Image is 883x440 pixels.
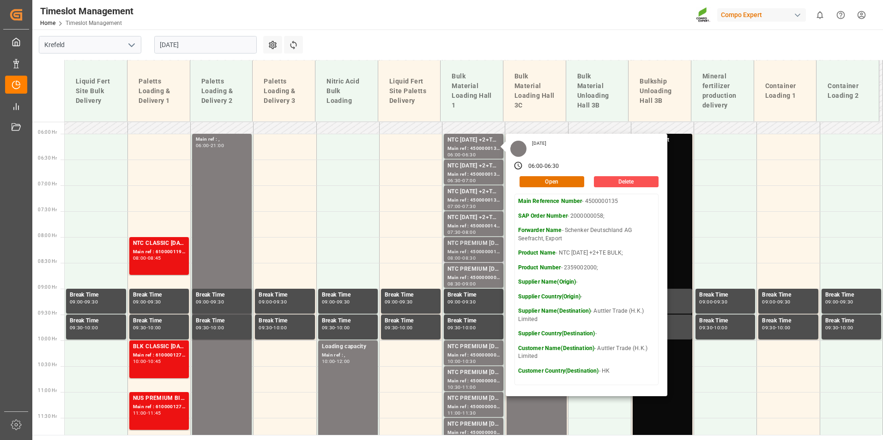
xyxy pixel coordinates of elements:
[335,326,336,330] div: -
[462,178,476,183] div: 07:00
[148,359,161,363] div: 10:45
[85,300,98,304] div: 09:30
[518,264,655,272] p: - 2359002000;
[461,282,462,286] div: -
[209,300,211,304] div: -
[70,326,83,330] div: 09:30
[840,326,853,330] div: 10:00
[448,204,461,208] div: 07:00
[38,181,57,186] span: 07:00 Hr
[518,330,655,338] p: -
[699,300,713,304] div: 09:00
[448,394,500,403] div: NTC PREMIUM [DATE]+3+TE BULK;
[448,342,500,351] div: NTC PREMIUM [DATE]+3+TE BULK;
[462,282,476,286] div: 09:00
[133,256,146,260] div: 08:00
[448,351,500,359] div: Main ref : 4500000001, 2000000014;
[259,326,272,330] div: 09:30
[462,411,476,415] div: 11:30
[777,326,791,330] div: 10:00
[518,264,561,271] strong: Product Number
[518,293,655,301] p: -
[133,342,185,351] div: BLK CLASSIC [DATE] 25kg(x40)D,EN,PL,FNL;SPORTICA K 30-0-10 26%UH 25kg (x40) INT;FTL SP 18-5-8 25k...
[148,256,161,260] div: 08:45
[518,307,655,323] p: - Auttler Trade (H.K.) Limited
[775,326,777,330] div: -
[448,359,461,363] div: 10:00
[209,143,211,148] div: -
[133,326,146,330] div: 09:30
[38,285,57,290] span: 09:00 Hr
[762,291,814,300] div: Break Time
[398,300,399,304] div: -
[335,359,336,363] div: -
[636,73,683,109] div: Bulkship Unloading Hall 3B
[717,8,806,22] div: Compo Expert
[211,300,224,304] div: 09:30
[518,278,655,286] p: -
[148,411,161,415] div: 11:45
[699,316,751,326] div: Break Time
[462,300,476,304] div: 09:30
[518,345,655,361] p: - Auttler Trade (H.K.) Limited
[594,176,659,187] button: Delete
[133,351,185,359] div: Main ref : 6100001278, 2000000946;
[762,300,775,304] div: 09:00
[448,187,500,196] div: NTC [DATE] +2+TE BULK;
[824,77,871,104] div: Container Loading 2
[520,176,584,187] button: Open
[448,377,500,385] div: Main ref : 4500000000, 2000000014;
[544,162,559,171] div: 06:30
[196,326,209,330] div: 09:30
[762,316,814,326] div: Break Time
[211,143,224,148] div: 21:00
[448,213,500,222] div: NTC [DATE] +2+TE BULK;
[518,345,594,351] strong: Customer Name(Destination)
[528,162,543,171] div: 06:00
[518,227,562,233] strong: Forwarder Name
[196,291,248,300] div: Break Time
[462,230,476,234] div: 08:00
[72,73,120,109] div: Liquid Fert Site Bulk Delivery
[461,326,462,330] div: -
[322,359,335,363] div: 10:00
[529,140,550,147] div: [DATE]
[335,300,336,304] div: -
[448,282,461,286] div: 08:30
[448,248,500,256] div: Main ref : 4500000012, 2000000014;
[448,256,461,260] div: 08:00
[518,197,655,206] p: - 4500000135
[448,239,500,248] div: NTC PREMIUM [DATE]+3+TE BULK;
[762,326,775,330] div: 09:30
[39,36,141,54] input: Type to search/select
[518,249,655,257] p: - NTC [DATE] +2+TE BULK;
[448,153,461,157] div: 06:00
[830,5,851,25] button: Help Center
[85,326,98,330] div: 10:00
[385,326,398,330] div: 09:30
[448,171,500,178] div: Main ref : 4500000131, 2000000058;
[825,326,839,330] div: 09:30
[70,300,83,304] div: 09:00
[133,394,185,403] div: NUS PREMIUM BIO (2024) 10L(x60) PL,FR*PD;EST TE-MAX BS 11-48 300kg (x2) BB;BFL P-MAX SL 20L (X48)...
[196,316,248,326] div: Break Time
[462,385,476,389] div: 11:00
[448,178,461,183] div: 06:30
[714,300,727,304] div: 09:30
[133,411,146,415] div: 11:00
[462,204,476,208] div: 07:30
[148,300,161,304] div: 09:30
[259,316,311,326] div: Break Time
[461,204,462,208] div: -
[196,143,209,148] div: 06:00
[146,411,148,415] div: -
[518,226,655,243] p: - Schenker Deutschland AG Seefracht, Export
[146,300,148,304] div: -
[386,73,433,109] div: Liquid Fert Site Paletts Delivery
[461,153,462,157] div: -
[448,265,500,274] div: NTC PREMIUM [DATE]+3+TE BULK;
[38,155,57,161] span: 06:30 Hr
[461,411,462,415] div: -
[38,130,57,135] span: 06:00 Hr
[461,385,462,389] div: -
